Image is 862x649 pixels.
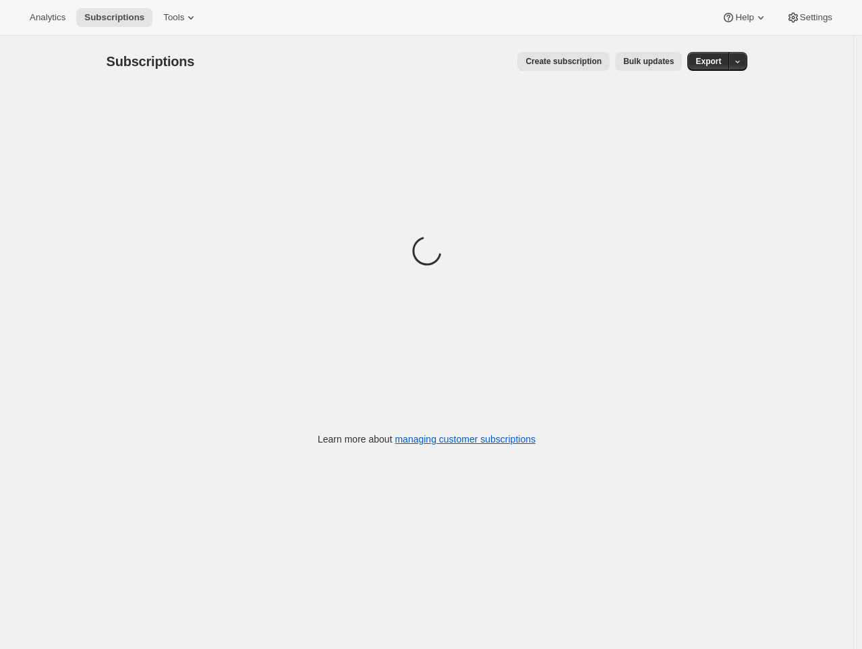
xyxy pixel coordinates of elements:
[163,12,184,23] span: Tools
[714,8,775,27] button: Help
[395,434,536,445] a: managing customer subscriptions
[695,56,721,67] span: Export
[84,12,144,23] span: Subscriptions
[22,8,74,27] button: Analytics
[76,8,152,27] button: Subscriptions
[778,8,840,27] button: Settings
[517,52,610,71] button: Create subscription
[155,8,206,27] button: Tools
[318,432,536,446] p: Learn more about
[735,12,753,23] span: Help
[107,54,195,69] span: Subscriptions
[623,56,674,67] span: Bulk updates
[800,12,832,23] span: Settings
[525,56,602,67] span: Create subscription
[30,12,65,23] span: Analytics
[615,52,682,71] button: Bulk updates
[687,52,729,71] button: Export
